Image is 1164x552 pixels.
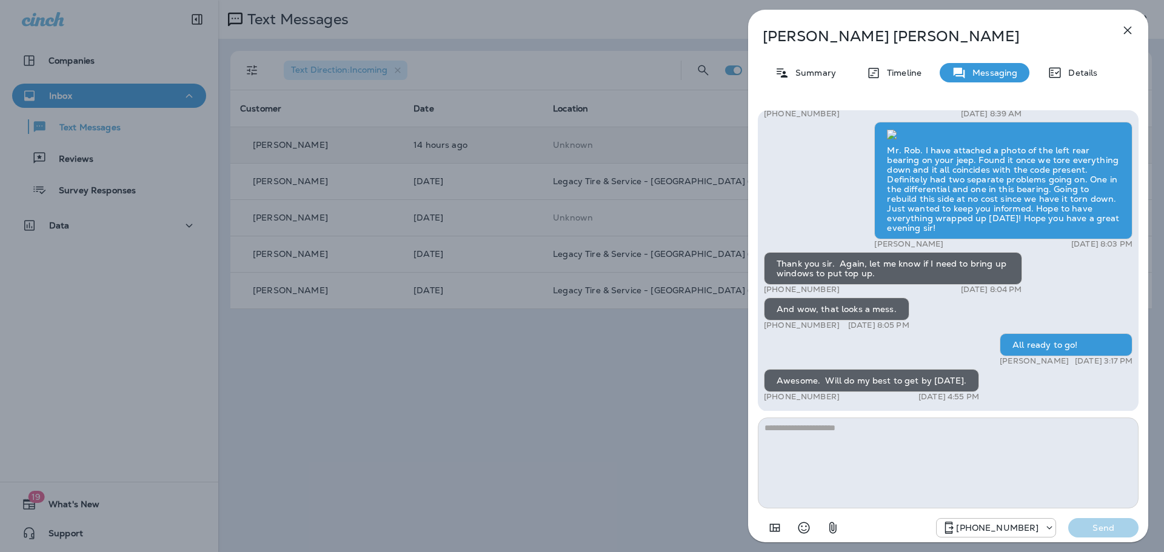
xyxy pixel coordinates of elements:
div: And wow, that looks a mess. [764,298,909,321]
button: Add in a premade template [763,516,787,540]
p: [PHONE_NUMBER] [764,109,840,119]
p: Timeline [881,68,921,78]
div: Awesome. Will do my best to get by [DATE]. [764,369,979,392]
p: [DATE] 8:03 PM [1071,239,1132,249]
button: Select an emoji [792,516,816,540]
p: [PHONE_NUMBER] [764,321,840,330]
p: [DATE] 8:39 AM [961,109,1022,119]
p: [DATE] 3:17 PM [1075,356,1132,366]
div: Mr. Rob. I have attached a photo of the left rear bearing on your jeep. Found it once we tore eve... [874,122,1132,239]
p: [PERSON_NAME] [1000,356,1069,366]
p: [DATE] 8:05 PM [848,321,909,330]
p: [PHONE_NUMBER] [956,523,1039,533]
p: Summary [789,68,836,78]
p: [PERSON_NAME] [874,239,943,249]
p: [DATE] 4:55 PM [918,392,979,402]
p: [PERSON_NAME] [PERSON_NAME] [763,28,1094,45]
p: Details [1062,68,1097,78]
div: +1 (205) 606-2088 [937,520,1055,535]
p: Messaging [966,68,1017,78]
div: All ready to go! [1000,333,1132,356]
p: [DATE] 8:04 PM [961,285,1022,294]
p: [PHONE_NUMBER] [764,392,840,402]
p: [PHONE_NUMBER] [764,285,840,294]
div: Thank you sir. Again, let me know if I need to bring up windows to put top up. [764,252,1022,285]
img: twilio-download [887,130,897,139]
